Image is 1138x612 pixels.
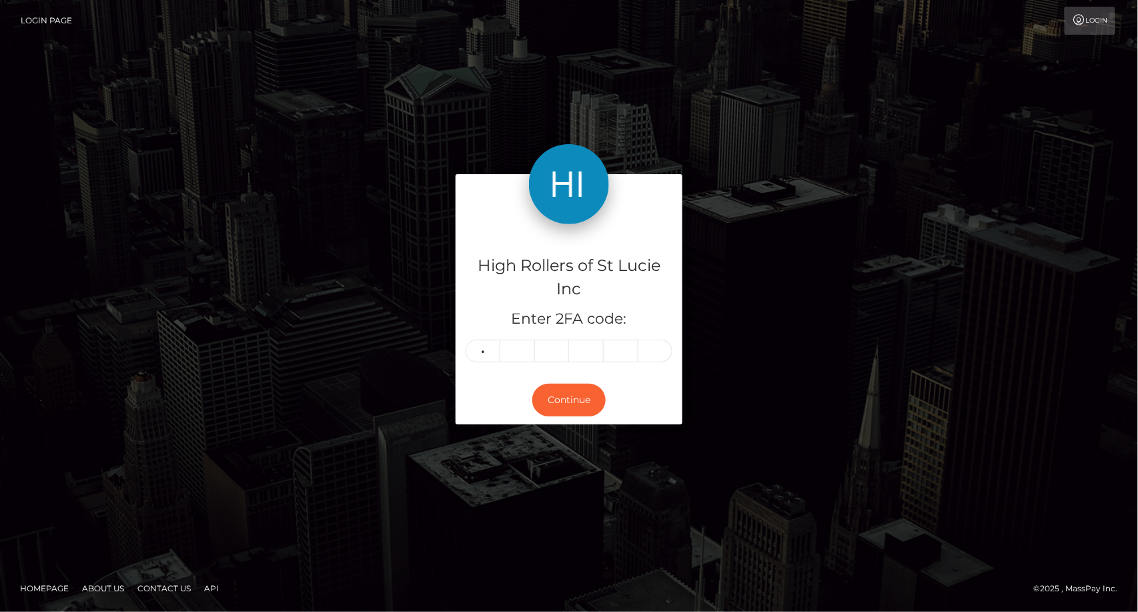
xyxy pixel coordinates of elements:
a: About Us [77,578,129,599]
a: Login [1065,7,1115,35]
img: High Rollers of St Lucie Inc [529,144,609,224]
h4: High Rollers of St Lucie Inc [466,254,672,301]
a: Login Page [21,7,72,35]
div: © 2025 , MassPay Inc. [1034,581,1128,596]
a: Contact Us [132,578,196,599]
a: Homepage [15,578,74,599]
button: Continue [532,384,606,416]
h5: Enter 2FA code: [466,309,672,330]
a: API [199,578,224,599]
